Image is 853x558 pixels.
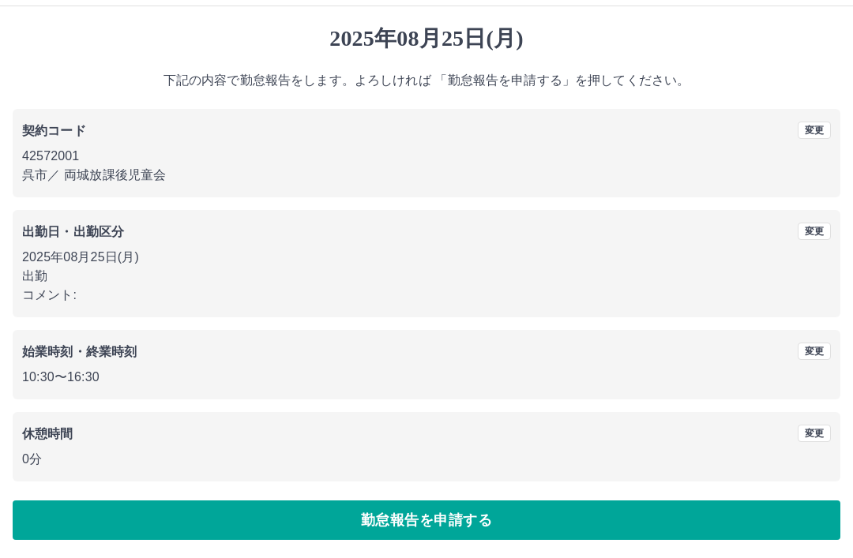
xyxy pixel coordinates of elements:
b: 始業時刻・終業時刻 [22,345,137,358]
p: 10:30 〜 16:30 [22,368,831,387]
b: 休憩時間 [22,427,73,440]
p: 0分 [22,450,831,469]
p: 出勤 [22,267,831,286]
p: 42572001 [22,147,831,166]
b: 契約コード [22,124,86,137]
button: 変更 [798,343,831,360]
button: 勤怠報告を申請する [13,500,840,540]
p: コメント: [22,286,831,305]
button: 変更 [798,122,831,139]
b: 出勤日・出勤区分 [22,225,124,238]
p: 下記の内容で勤怠報告をします。よろしければ 「勤怠報告を申請する」を押してください。 [13,71,840,90]
p: 呉市 ／ 両城放課後児童会 [22,166,831,185]
p: 2025年08月25日(月) [22,248,831,267]
button: 変更 [798,223,831,240]
h1: 2025年08月25日(月) [13,25,840,52]
button: 変更 [798,425,831,442]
